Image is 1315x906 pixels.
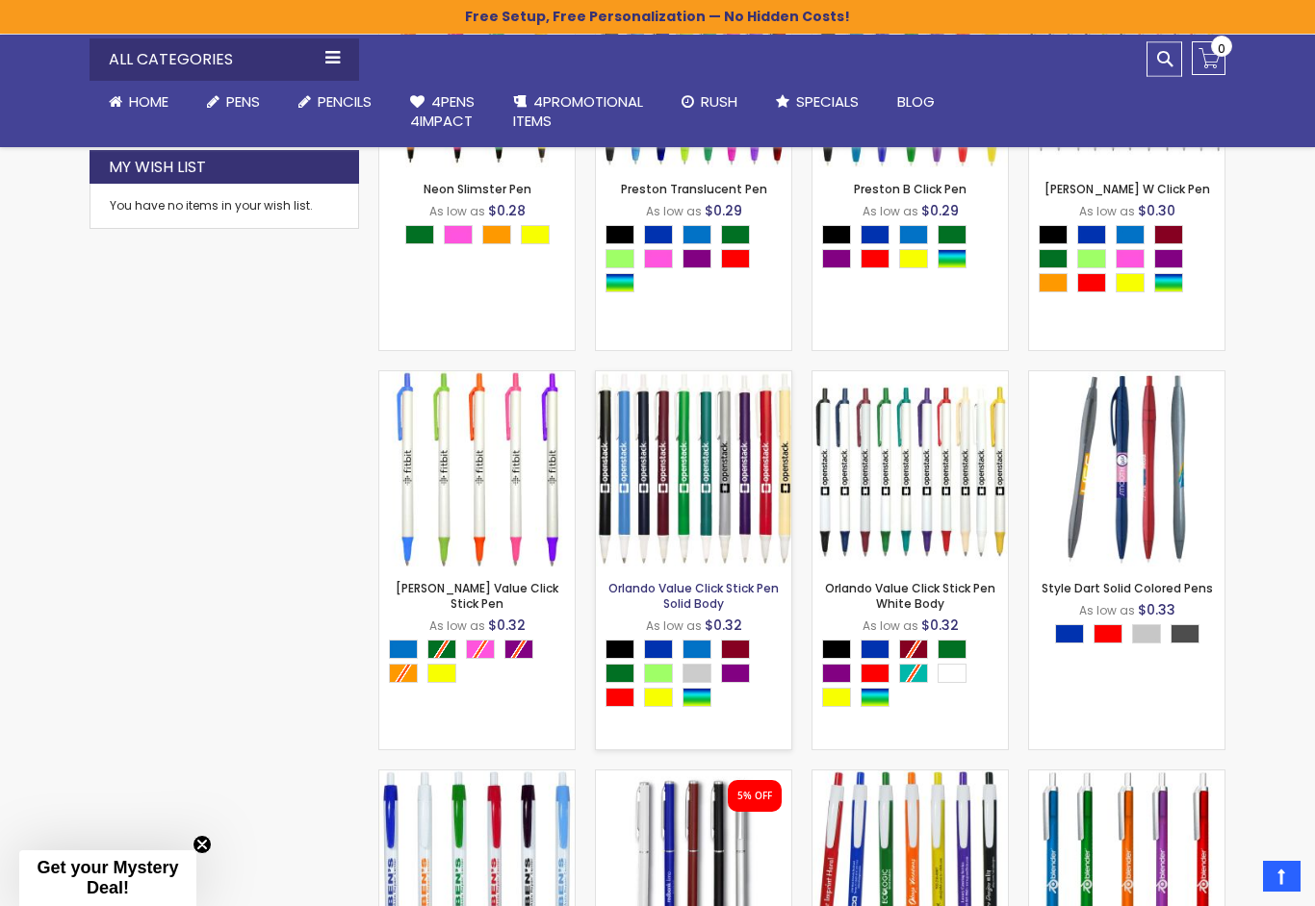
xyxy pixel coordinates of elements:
[606,249,634,268] div: Green Light
[646,203,702,219] span: As low as
[1132,624,1161,643] div: Silver
[921,616,959,635] span: $0.32
[644,640,673,659] div: Blue
[897,91,935,112] span: Blog
[429,203,485,219] span: As low as
[646,617,702,634] span: As low as
[1079,203,1135,219] span: As low as
[662,81,757,123] a: Rush
[1077,225,1106,244] div: Blue
[488,201,526,220] span: $0.28
[1154,225,1183,244] div: Burgundy
[429,617,485,634] span: As low as
[861,225,890,244] div: Blue
[318,91,372,112] span: Pencils
[1116,273,1145,292] div: Yellow
[921,201,959,220] span: $0.29
[1094,624,1122,643] div: Red
[1138,600,1175,619] span: $0.33
[737,790,772,803] div: 5% OFF
[683,640,711,659] div: Blue Light
[644,225,673,244] div: Blue
[606,640,791,712] div: Select A Color
[226,91,260,112] span: Pens
[488,616,526,635] span: $0.32
[1171,624,1199,643] div: Smoke
[90,38,359,81] div: All Categories
[379,370,575,387] a: Orlando Bright Value Click Stick Pen
[1192,41,1225,75] a: 0
[757,81,878,123] a: Specials
[606,640,634,659] div: Black
[938,664,967,683] div: White
[427,664,456,683] div: Yellow
[405,225,434,244] div: Green
[683,688,711,707] div: Assorted
[1154,273,1183,292] div: Assorted
[596,371,791,566] img: Orlando Value Click Stick Pen Solid Body
[606,688,634,707] div: Red
[1138,201,1175,220] span: $0.30
[129,91,168,112] span: Home
[721,640,750,659] div: Burgundy
[1039,225,1068,244] div: Black
[482,225,511,244] div: Orange
[1029,370,1225,387] a: Style Dart Solid Colored Pens
[1116,225,1145,244] div: Blue Light
[1039,225,1225,297] div: Select A Color
[596,769,791,786] a: Slim Twist Pens
[812,370,1008,387] a: Orlando Value Click Stick Pen White Body
[606,225,791,297] div: Select A Color
[705,201,742,220] span: $0.29
[683,225,711,244] div: Blue Light
[405,225,559,249] div: Select A Color
[424,181,531,197] a: Neon Slimster Pen
[721,249,750,268] div: Red
[90,81,188,123] a: Home
[822,640,851,659] div: Black
[1029,371,1225,566] img: Style Dart Solid Colored Pens
[861,640,890,659] div: Blue
[796,91,859,112] span: Specials
[110,198,339,214] div: You have no items in your wish list.
[822,640,1008,712] div: Select A Color
[683,664,711,683] div: Grey Light
[37,858,178,897] span: Get your Mystery Deal!
[861,249,890,268] div: Red
[701,91,737,112] span: Rush
[938,225,967,244] div: Green
[606,273,634,292] div: Assorted
[1055,624,1084,643] div: Blue
[389,640,418,659] div: Blue Light
[644,688,673,707] div: Yellow
[644,249,673,268] div: Pink
[705,616,742,635] span: $0.32
[1077,249,1106,268] div: Green Light
[822,225,851,244] div: Black
[938,640,967,659] div: Green
[822,249,851,268] div: Purple
[389,640,575,688] div: Select A Color
[1077,273,1106,292] div: Red
[606,664,634,683] div: Green
[822,688,851,707] div: Yellow
[521,225,550,244] div: Yellow
[861,688,890,707] div: Assorted
[1029,769,1225,786] a: Orlando Trans Click Stick Pen w/Silver Trim
[444,225,473,244] div: Pink
[1039,273,1068,292] div: Orange
[1044,181,1210,197] a: [PERSON_NAME] W Click Pen
[1079,602,1135,618] span: As low as
[683,249,711,268] div: Purple
[1055,624,1209,648] div: Select A Color
[644,664,673,683] div: Green Light
[721,225,750,244] div: Green
[279,81,391,123] a: Pencils
[608,580,779,612] a: Orlando Value Click Stick Pen Solid Body
[410,91,475,131] span: 4Pens 4impact
[899,225,928,244] div: Blue Light
[1039,249,1068,268] div: Green
[1218,39,1225,58] span: 0
[19,850,196,906] div: Get your Mystery Deal!Close teaser
[863,203,918,219] span: As low as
